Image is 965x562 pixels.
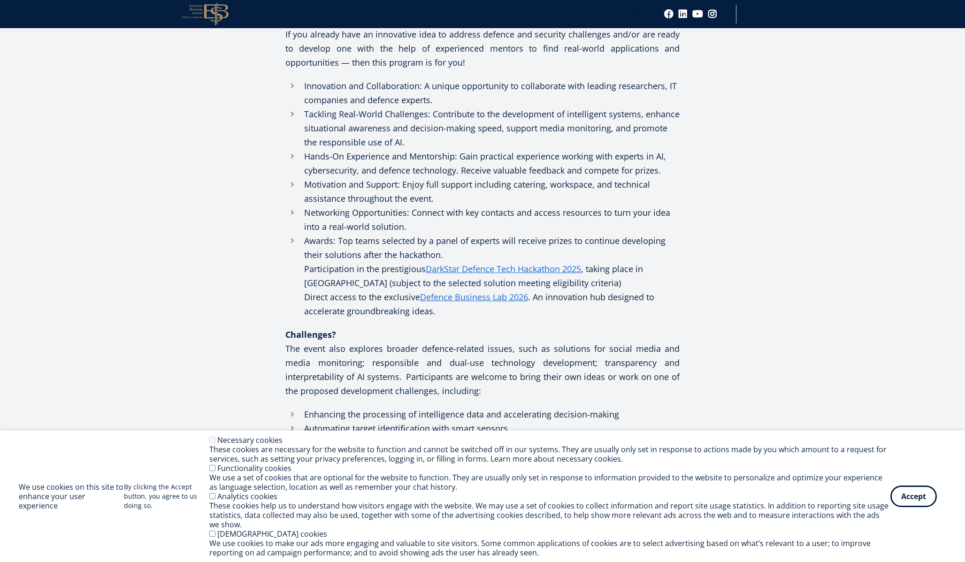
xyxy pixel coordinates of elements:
[285,149,680,177] li: Hands-On Experience and Mentorship: Gain practical experience working with experts in AI, cyberse...
[285,79,680,107] li: Innovation and Collaboration: A unique opportunity to collaborate with leading researchers, IT co...
[217,463,291,473] label: Functionality cookies
[678,9,688,19] a: Linkedin
[708,9,717,19] a: Instagram
[209,473,890,492] div: We use a set of cookies that are optional for the website to function. They are usually only set ...
[285,234,680,318] li: Awards: Top teams selected by a panel of experts will receive prizes to continue developing their...
[426,262,581,276] a: DarkStar Defence Tech Hackathon 2025
[124,482,209,510] p: By clicking the Accept button, you agree to us doing so.
[420,290,528,304] a: Defence Business Lab 2026
[285,342,680,398] p: The event also explores broader defence-related issues, such as solutions for social media and me...
[285,107,680,149] li: Tackling Real-World Challenges: Contribute to the development of intelligent systems, enhance sit...
[285,177,680,205] li: Motivation and Support: Enjoy full support including catering, workspace, and technical assistanc...
[285,329,336,340] strong: Challenges?
[664,9,674,19] a: Facebook
[285,205,680,234] li: Networking Opportunities: Connect with key contacts and access resources to turn your idea into a...
[285,421,680,435] li: Automating target identification with smart sensors
[285,27,680,69] p: If you already have an innovative idea to address defence and security challenges and/or are read...
[217,529,327,539] label: [DEMOGRAPHIC_DATA] cookies
[209,445,890,463] div: These cookies are necessary for the website to function and cannot be switched off in our systems...
[285,407,680,421] li: Enhancing the processing of intelligence data and accelerating decision-making
[692,9,703,19] a: Youtube
[217,491,277,501] label: Analytics cookies
[217,435,283,445] label: Necessary cookies
[890,486,937,507] button: Accept
[209,501,890,529] div: These cookies help us to understand how visitors engage with the website. We may use a set of coo...
[209,539,890,557] div: We use cookies to make our ads more engaging and valuable to site visitors. Some common applicati...
[19,482,124,510] h2: We use cookies on this site to enhance your user experience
